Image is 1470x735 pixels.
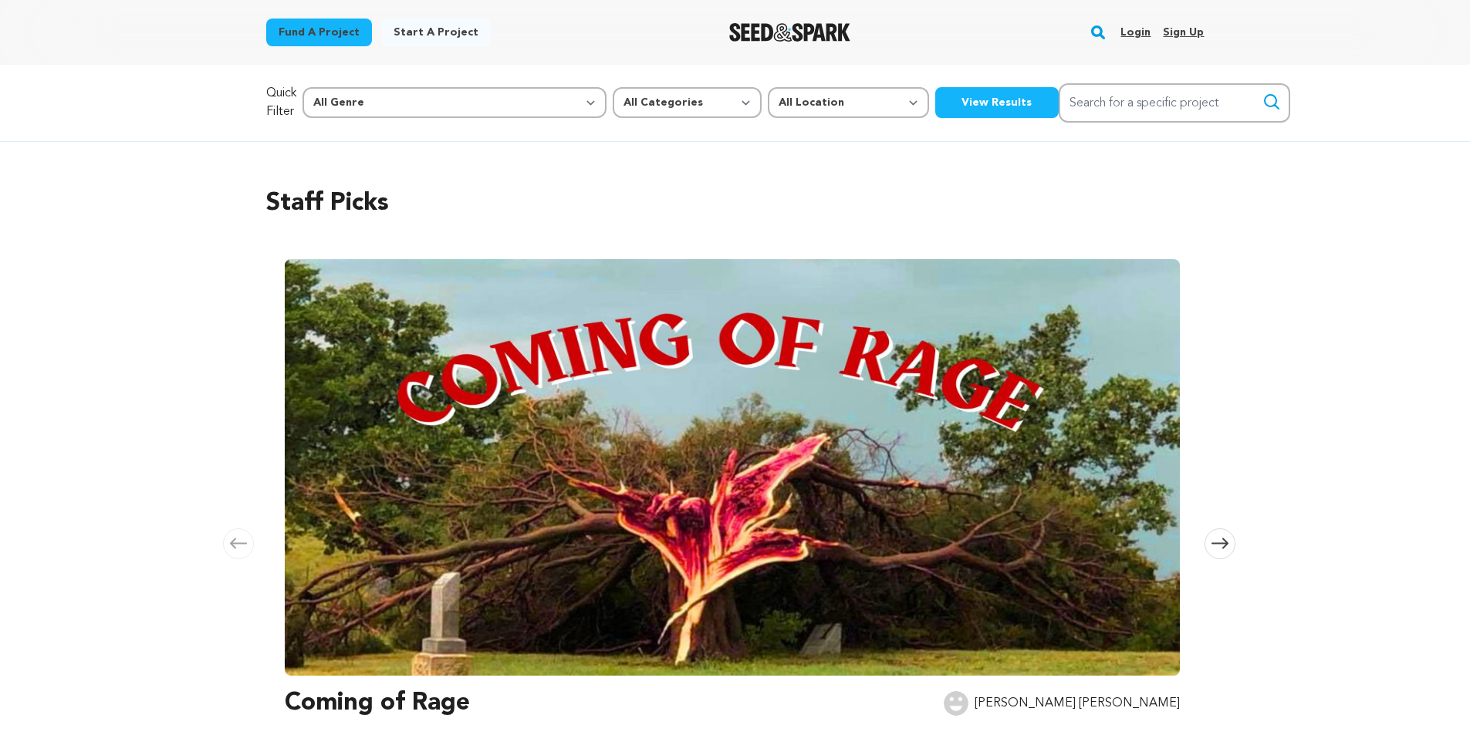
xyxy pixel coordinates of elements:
[381,19,491,46] a: Start a project
[285,685,470,722] h3: Coming of Rage
[1120,20,1151,45] a: Login
[285,259,1180,676] img: Coming of Rage image
[729,23,850,42] a: Seed&Spark Homepage
[935,87,1059,118] button: View Results
[975,694,1180,713] p: [PERSON_NAME] [PERSON_NAME]
[1163,20,1204,45] a: Sign up
[266,185,1205,222] h2: Staff Picks
[944,691,968,716] img: user.png
[1059,83,1290,123] input: Search for a specific project
[729,23,850,42] img: Seed&Spark Logo Dark Mode
[266,19,372,46] a: Fund a project
[266,84,296,121] p: Quick Filter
